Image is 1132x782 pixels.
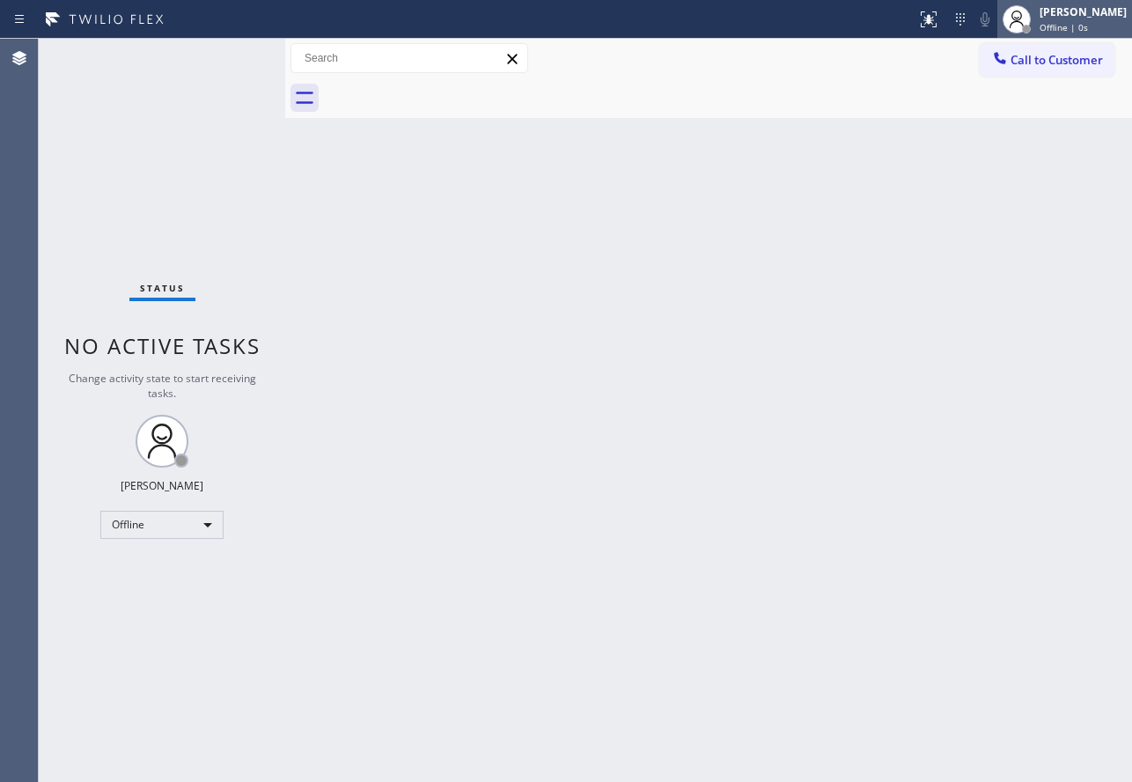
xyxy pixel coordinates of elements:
input: Search [291,44,527,72]
span: Status [140,282,185,294]
span: Offline | 0s [1040,21,1088,33]
span: Change activity state to start receiving tasks. [69,371,256,401]
span: Call to Customer [1011,52,1103,68]
div: [PERSON_NAME] [1040,4,1127,19]
div: [PERSON_NAME] [121,478,203,493]
button: Call to Customer [980,43,1114,77]
span: No active tasks [64,331,261,360]
div: Offline [100,511,224,539]
button: Mute [973,7,997,32]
